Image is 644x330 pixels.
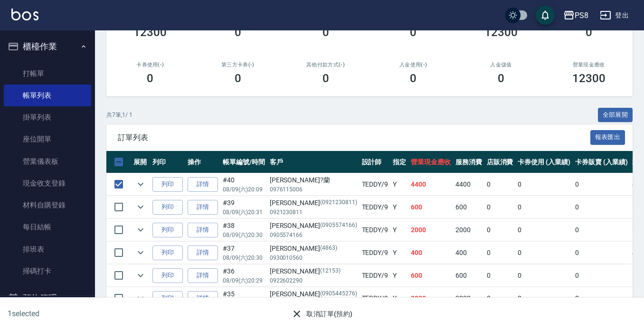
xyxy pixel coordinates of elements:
td: Y [390,287,408,310]
td: 0 [573,219,630,241]
a: 詳情 [188,200,218,215]
div: [PERSON_NAME] [270,244,357,254]
p: (0905445276) [320,289,357,299]
td: TEDDY /9 [360,219,391,241]
th: 卡券販賣 (入業績) [573,151,630,173]
th: 設計師 [360,151,391,173]
img: Logo [11,9,38,20]
td: 4400 [453,173,484,196]
th: 展開 [131,151,150,173]
button: expand row [133,268,148,283]
td: 400 [453,242,484,264]
th: 客戶 [267,151,360,173]
td: 2000 [453,219,484,241]
th: 列印 [150,151,185,173]
td: 0 [515,173,573,196]
p: 08/09 (六) 20:29 [223,276,265,285]
h2: 入金使用(-) [381,62,446,68]
a: 詳情 [188,245,218,260]
h3: 0 [322,26,329,39]
p: 共 7 筆, 1 / 1 [106,111,133,119]
td: 600 [453,196,484,218]
a: 詳情 [188,223,218,237]
p: 0930010560 [270,254,357,262]
a: 詳情 [188,177,218,192]
p: (4863) [320,244,337,254]
td: 3800 [453,287,484,310]
td: #39 [220,196,267,218]
td: 600 [453,264,484,287]
td: 0 [484,264,516,287]
td: TEDDY /9 [360,264,391,287]
td: 0 [573,264,630,287]
h3: 0 [147,72,153,85]
button: expand row [133,177,148,191]
td: 0 [515,196,573,218]
h2: 其他付款方式(-) [293,62,358,68]
h2: 入金儲值 [469,62,534,68]
td: 600 [408,264,453,287]
button: 列印 [152,291,183,306]
span: 訂單列表 [118,133,590,142]
h3: 0 [235,26,241,39]
h2: 卡券使用(-) [118,62,183,68]
td: Y [390,219,408,241]
button: 櫃檯作業 [4,34,91,59]
td: Y [390,196,408,218]
p: 0921230811 [270,208,357,217]
th: 店販消費 [484,151,516,173]
td: #35 [220,287,267,310]
button: 登出 [596,7,633,24]
td: 0 [484,196,516,218]
div: PS8 [575,9,588,21]
td: 0 [515,264,573,287]
button: 列印 [152,268,183,283]
th: 指定 [390,151,408,173]
td: 0 [573,196,630,218]
h3: 0 [498,72,504,85]
a: 打帳單 [4,63,91,85]
div: [PERSON_NAME] [270,198,357,208]
a: 排班表 [4,238,91,260]
h3: 0 [322,72,329,85]
td: 4400 [408,173,453,196]
a: 材料自購登錄 [4,194,91,216]
p: 0976115006 [270,185,357,194]
a: 詳情 [188,291,218,306]
p: 08/09 (六) 20:09 [223,185,265,194]
td: TEDDY /9 [360,173,391,196]
button: 列印 [152,245,183,260]
a: 現金收支登錄 [4,172,91,194]
td: TEDDY /9 [360,196,391,218]
th: 營業現金應收 [408,151,453,173]
h3: 0 [586,26,592,39]
p: 08/09 (六) 20:30 [223,231,265,239]
td: #37 [220,242,267,264]
a: 帳單列表 [4,85,91,106]
p: (0905574166) [320,221,357,231]
h3: 12300 [484,26,518,39]
button: 全部展開 [598,108,633,123]
a: 報表匯出 [590,132,625,141]
h3: 0 [410,26,417,39]
td: 600 [408,196,453,218]
h3: 12300 [572,72,606,85]
td: 0 [484,242,516,264]
td: 400 [408,242,453,264]
button: expand row [133,223,148,237]
h2: 第三方卡券(-) [206,62,271,68]
h2: 營業現金應收 [556,62,621,68]
th: 服務消費 [453,151,484,173]
td: TEDDY /9 [360,242,391,264]
h3: 0 [235,72,241,85]
h6: 1 selected [8,308,159,320]
a: 座位開單 [4,128,91,150]
td: TEDDY /9 [360,287,391,310]
button: expand row [133,200,148,214]
td: #40 [220,173,267,196]
a: 掃碼打卡 [4,260,91,282]
td: 0 [484,173,516,196]
td: 0 [484,287,516,310]
div: [PERSON_NAME]?蘭 [270,175,357,185]
a: 詳情 [188,268,218,283]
